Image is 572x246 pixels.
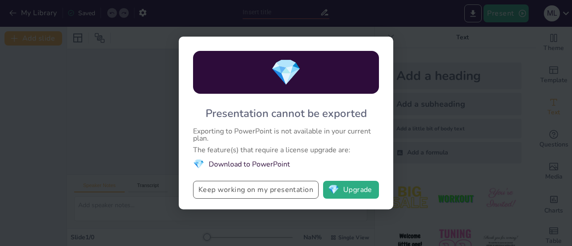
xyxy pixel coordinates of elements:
[193,128,379,142] div: Exporting to PowerPoint is not available in your current plan.
[193,158,204,170] span: diamond
[323,181,379,199] button: diamondUpgrade
[328,185,339,194] span: diamond
[193,181,319,199] button: Keep working on my presentation
[206,106,367,121] div: Presentation cannot be exported
[193,158,379,170] li: Download to PowerPoint
[270,55,302,90] span: diamond
[193,146,379,154] div: The feature(s) that require a license upgrade are:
